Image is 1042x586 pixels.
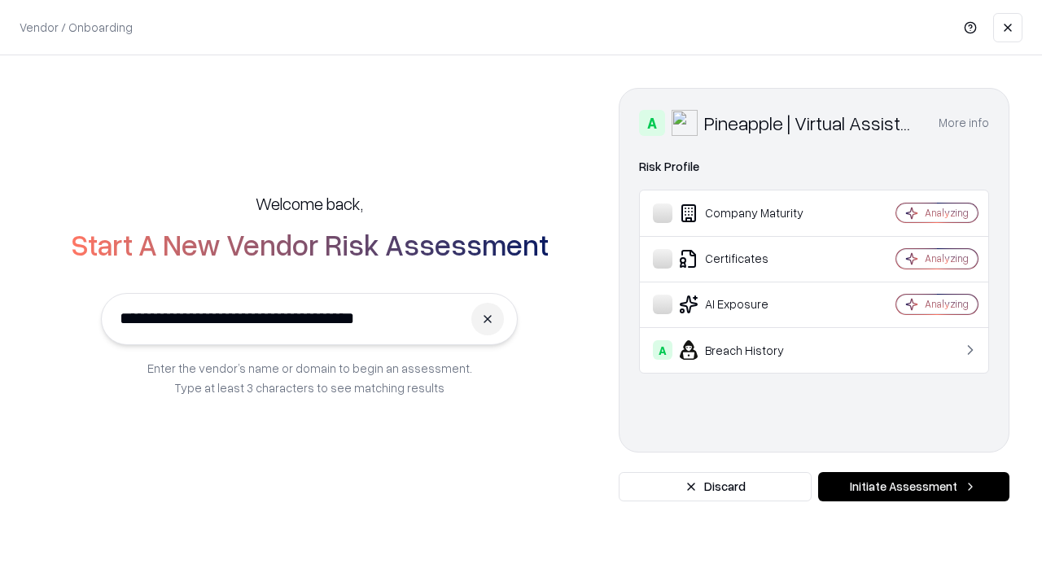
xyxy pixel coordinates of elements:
h5: Welcome back, [256,192,363,215]
div: Analyzing [925,206,969,220]
div: Pineapple | Virtual Assistant Agency [704,110,919,136]
div: A [639,110,665,136]
p: Vendor / Onboarding [20,19,133,36]
div: Breach History [653,340,847,360]
button: More info [939,108,989,138]
div: Analyzing [925,251,969,265]
div: Risk Profile [639,157,989,177]
div: AI Exposure [653,295,847,314]
div: Certificates [653,249,847,269]
div: Company Maturity [653,203,847,223]
div: Analyzing [925,297,969,311]
p: Enter the vendor’s name or domain to begin an assessment. Type at least 3 characters to see match... [147,358,472,397]
button: Discard [619,472,812,501]
img: Pineapple | Virtual Assistant Agency [672,110,698,136]
h2: Start A New Vendor Risk Assessment [71,228,549,260]
button: Initiate Assessment [818,472,1009,501]
div: A [653,340,672,360]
